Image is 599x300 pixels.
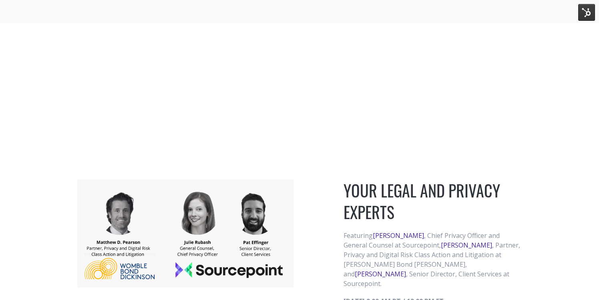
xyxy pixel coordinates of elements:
[77,179,293,288] img: Template
[373,231,424,240] a: [PERSON_NAME]
[344,179,522,223] h1: YOUR LEGAL AND PRIVACY EXPERTS
[441,241,492,250] a: [PERSON_NAME]
[355,270,406,278] a: [PERSON_NAME]
[344,231,522,288] p: Featuring , Chief Privacy Officer and General Counsel at Sourcepoint, , Partner, Privacy and Digi...
[578,4,595,21] img: HubSpot Tools Menu Toggle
